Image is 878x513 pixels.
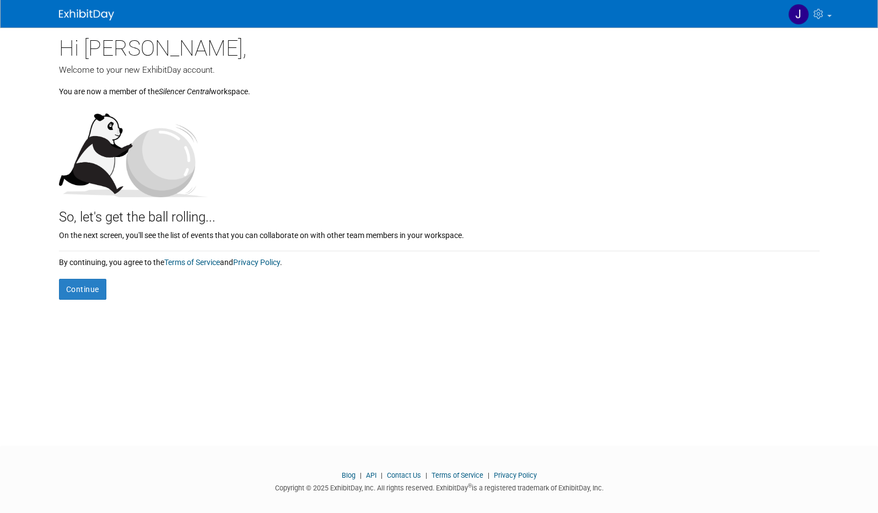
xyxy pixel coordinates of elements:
[59,28,820,64] div: Hi [PERSON_NAME],
[59,251,820,268] div: By continuing, you agree to the and .
[468,483,472,489] sup: ®
[59,64,820,76] div: Welcome to your new ExhibitDay account.
[357,471,364,479] span: |
[59,197,820,227] div: So, let's get the ball rolling...
[164,258,220,267] a: Terms of Service
[378,471,385,479] span: |
[233,258,280,267] a: Privacy Policy
[485,471,492,479] span: |
[59,76,820,97] div: You are now a member of the workspace.
[366,471,376,479] a: API
[423,471,430,479] span: |
[59,9,114,20] img: ExhibitDay
[432,471,483,479] a: Terms of Service
[387,471,421,479] a: Contact Us
[342,471,355,479] a: Blog
[159,87,211,96] i: Silencer Central
[494,471,537,479] a: Privacy Policy
[788,4,809,25] img: Jason Gervais
[59,227,820,241] div: On the next screen, you'll see the list of events that you can collaborate on with other team mem...
[59,279,106,300] button: Continue
[59,102,208,197] img: Let's get the ball rolling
